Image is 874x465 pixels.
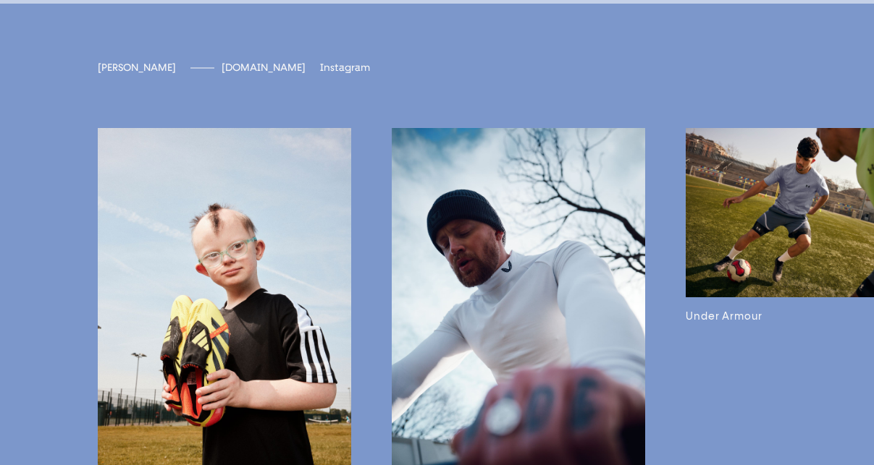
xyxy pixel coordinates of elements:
[222,61,306,74] span: [DOMAIN_NAME]
[320,61,370,74] a: Instagramiwillphoto
[320,61,370,74] span: Instagram
[222,61,306,74] a: Website[DOMAIN_NAME]
[98,61,176,74] span: [PERSON_NAME]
